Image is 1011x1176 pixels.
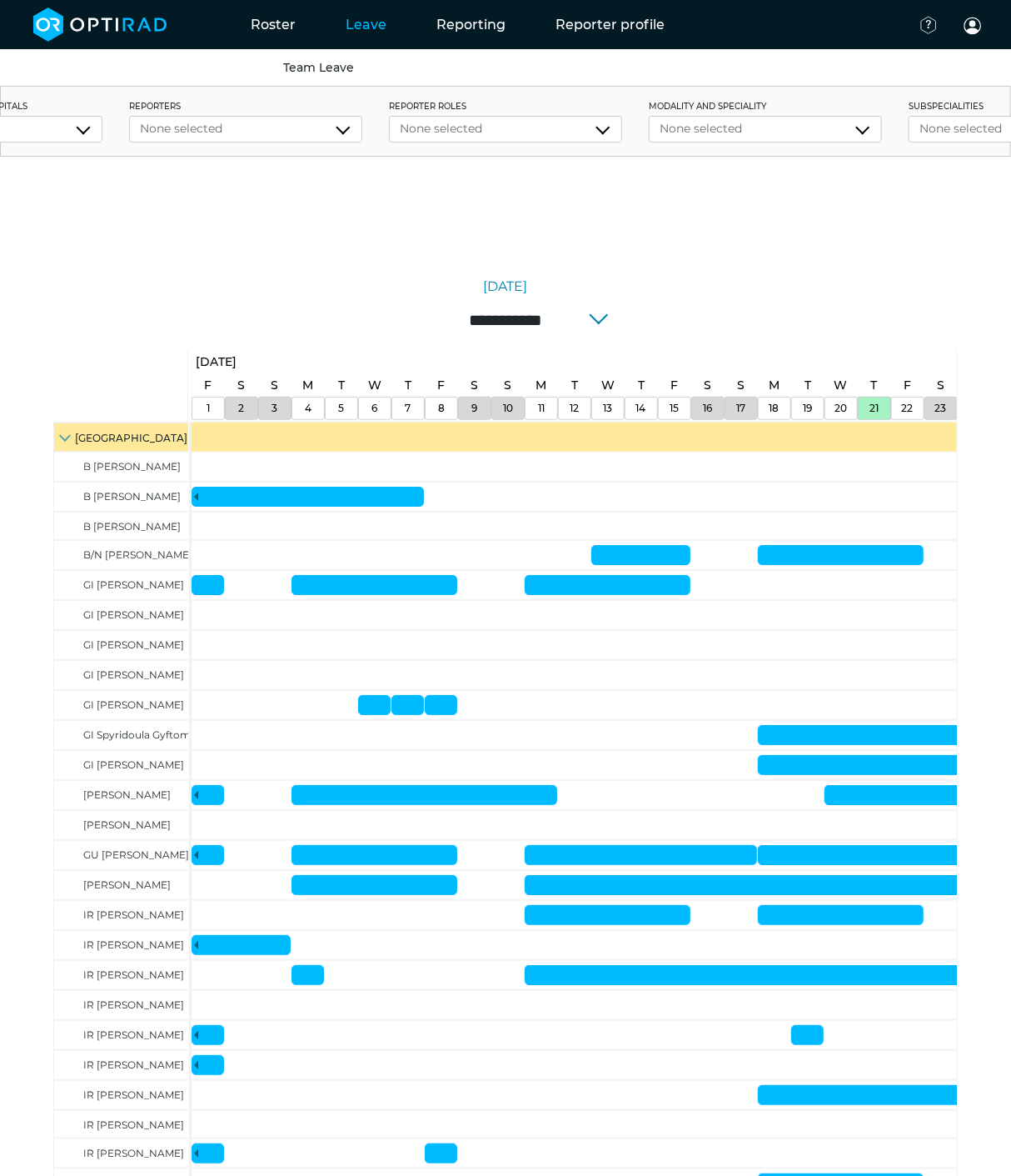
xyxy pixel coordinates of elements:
a: August 7, 2025 [401,398,415,419]
a: August 22, 2025 [899,373,915,398]
a: August 16, 2025 [699,398,716,419]
a: August 2, 2025 [234,398,248,419]
a: August 4, 2025 [301,398,316,419]
span: IR [PERSON_NAME] [83,1088,184,1101]
span: [PERSON_NAME] [83,878,171,891]
a: August 11, 2025 [534,398,549,419]
a: August 20, 2025 [830,398,851,419]
img: brand-opti-rad-logos-blue-and-white-d2f68631ba2948856bd03f2d395fb146ddc8fb01b4b6e9315ea85fa773367... [33,8,167,42]
a: August 6, 2025 [367,398,381,419]
span: GI [PERSON_NAME] [83,608,184,621]
a: August 8, 2025 [433,373,449,398]
a: August 4, 2025 [298,373,317,398]
a: Team Leave [283,60,354,75]
span: [PERSON_NAME] [83,818,171,831]
a: August 5, 2025 [334,398,348,419]
span: GI Spyridoula Gyftomitrou [83,728,215,741]
a: August 14, 2025 [632,398,650,419]
a: August 21, 2025 [867,373,882,398]
div: None selected [140,120,351,138]
span: IR [PERSON_NAME] [83,998,184,1011]
a: August 1, 2025 [200,373,216,398]
a: August 2, 2025 [233,373,249,398]
a: August 1, 2025 [202,398,214,419]
a: August 13, 2025 [597,373,619,398]
span: IR [PERSON_NAME] [83,908,184,921]
a: August 1, 2025 [192,350,241,374]
label: Reporter roles [389,100,622,113]
span: [PERSON_NAME] [83,788,171,801]
a: August 6, 2025 [364,373,386,398]
a: August 14, 2025 [634,373,649,398]
span: GI [PERSON_NAME] [83,578,184,591]
a: August 15, 2025 [665,398,683,419]
a: August 7, 2025 [401,373,416,398]
a: August 10, 2025 [499,398,517,419]
span: B/N [PERSON_NAME] [83,548,192,561]
span: IR [PERSON_NAME] [83,1058,184,1071]
a: August 17, 2025 [732,398,750,419]
a: August 18, 2025 [765,398,784,419]
span: [GEOGRAPHIC_DATA] [GEOGRAPHIC_DATA] [75,432,302,444]
a: August 9, 2025 [466,373,482,398]
span: IR [PERSON_NAME] [83,1118,184,1131]
a: August 20, 2025 [830,373,852,398]
div: None selected [400,120,611,138]
a: August 12, 2025 [567,373,582,398]
label: Reporters [129,100,362,113]
span: GI [PERSON_NAME] [83,668,184,681]
a: August 9, 2025 [467,398,481,419]
div: None selected [660,120,871,138]
span: IR [PERSON_NAME] [83,938,184,951]
a: August 23, 2025 [931,398,951,419]
a: August 22, 2025 [898,398,918,419]
span: B [PERSON_NAME] [83,490,181,503]
a: August 11, 2025 [531,373,550,398]
a: August 3, 2025 [266,373,282,398]
a: August 5, 2025 [334,373,349,398]
a: August 19, 2025 [800,373,815,398]
a: August 3, 2025 [267,398,281,419]
span: GI [PERSON_NAME] [83,638,184,651]
span: IR [PERSON_NAME] [83,1028,184,1041]
a: August 18, 2025 [764,373,784,398]
span: IR [PERSON_NAME] [83,1147,184,1159]
a: August 19, 2025 [799,398,816,419]
a: August 16, 2025 [700,373,715,398]
span: B [PERSON_NAME] [83,460,181,473]
span: GU [PERSON_NAME] [83,848,189,861]
a: August 23, 2025 [933,373,949,398]
a: [DATE] [484,277,528,297]
a: August 13, 2025 [599,398,616,419]
a: August 8, 2025 [434,398,449,419]
span: B [PERSON_NAME] [83,520,181,533]
a: August 15, 2025 [666,373,682,398]
a: August 10, 2025 [500,373,515,398]
span: GI [PERSON_NAME] [83,698,184,711]
span: IR [PERSON_NAME] [83,968,184,981]
a: August 21, 2025 [865,398,883,419]
span: GI [PERSON_NAME] [83,758,184,771]
label: Modality and Speciality [649,100,882,113]
a: August 17, 2025 [733,373,749,398]
a: August 12, 2025 [565,398,583,419]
